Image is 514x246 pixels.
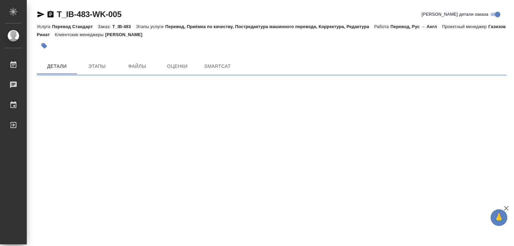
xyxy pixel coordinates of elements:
p: [PERSON_NAME] [105,32,148,37]
span: Детали [41,62,73,71]
span: Этапы [81,62,113,71]
p: Перевод, Рус → Англ [391,24,442,29]
p: Работа [374,24,391,29]
a: T_IB-483-WK-005 [57,10,121,19]
span: 🙏 [493,211,505,225]
p: Проектный менеджер [442,24,488,29]
button: Скопировать ссылку [47,10,55,18]
button: Скопировать ссылку для ЯМессенджера [37,10,45,18]
p: Этапы услуги [136,24,165,29]
span: Файлы [121,62,153,71]
p: Заказ: [98,24,112,29]
p: Перевод Стандарт [52,24,98,29]
span: [PERSON_NAME] детали заказа [422,11,488,18]
p: Перевод, Приёмка по качеству, Постредактура машинного перевода, Корректура, Редактура [165,24,374,29]
p: T_IB-483 [112,24,136,29]
button: 🙏 [491,209,507,226]
span: Оценки [161,62,193,71]
button: Добавить тэг [37,38,52,53]
p: Услуга [37,24,52,29]
p: Клиентские менеджеры [55,32,105,37]
span: SmartCat [201,62,234,71]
